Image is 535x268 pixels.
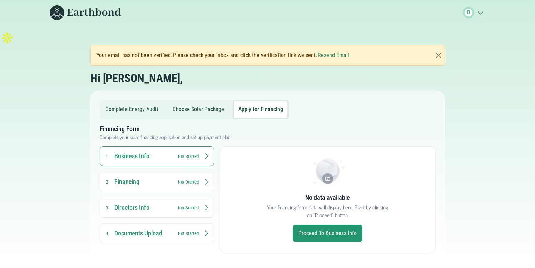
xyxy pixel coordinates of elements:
small: Not Started [178,204,199,211]
div: Your email has not been verified. [96,51,350,60]
small: 1 [106,154,108,159]
button: Apply for Financing [234,101,287,118]
div: Form Tabs [100,100,436,259]
h3: Directors Info [114,203,172,212]
button: Financing 2 Not Started [100,172,214,192]
span: O [467,8,470,17]
small: Not Started [178,230,199,237]
small: 2 [106,179,108,185]
button: Resend Email [318,51,349,60]
small: 3 [106,205,108,210]
h3: No data available [305,193,350,202]
img: Empty Icon [311,158,345,188]
small: 4 [106,231,108,236]
h3: Business Info [114,152,172,160]
p: Your financing form data will display here. Start by clicking on “Proceed” button. [265,203,391,219]
h3: Financing Form [100,125,436,133]
button: Directors Info 3 Not Started [100,198,214,218]
small: Not Started [178,179,199,185]
h3: Financing [114,178,172,186]
span: Please check your inbox and click the verification link we sent. [173,51,317,60]
small: Not Started [178,153,199,160]
img: Earthbond's long logo for desktop view [50,5,121,20]
button: Complete Energy Audit [101,101,163,118]
h2: Hi [PERSON_NAME], [90,71,183,85]
button: Close [434,51,443,60]
button: Choose Solar Package [168,101,228,118]
a: Proceed to Business Info [293,225,362,242]
button: Business Info 1 Not Started [100,146,214,166]
button: Documents Upload 4 Not Started [100,223,214,243]
h3: Documents Upload [114,229,172,238]
p: Complete your solar financing application and set up payment plan [100,133,436,140]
